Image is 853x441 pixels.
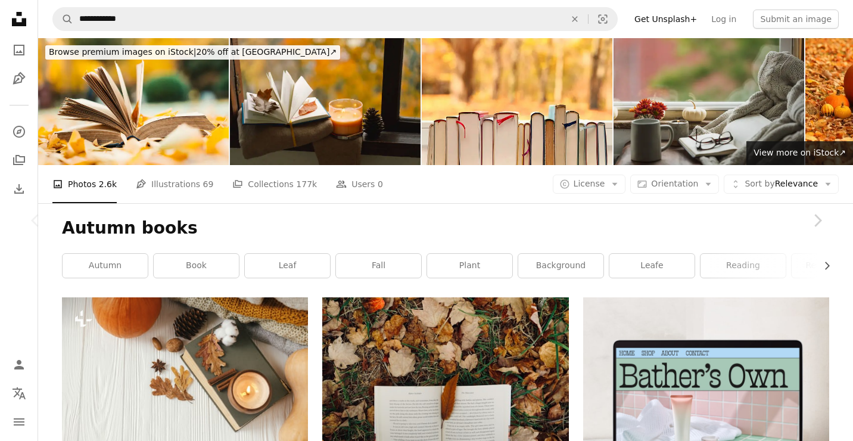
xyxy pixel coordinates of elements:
[7,38,31,62] a: Photos
[136,165,213,203] a: Illustrations 69
[609,254,695,278] a: leafe
[518,254,603,278] a: background
[427,254,512,278] a: plant
[63,254,148,278] a: autumn
[7,410,31,434] button: Menu
[232,165,317,203] a: Collections 177k
[746,141,853,165] a: View more on iStock↗
[154,254,239,278] a: book
[7,67,31,91] a: Illustrations
[701,254,786,278] a: reading
[753,10,839,29] button: Submit an image
[553,175,626,194] button: License
[724,175,839,194] button: Sort byRelevance
[562,8,588,30] button: Clear
[745,178,818,190] span: Relevance
[614,38,804,165] img: A cozy reading nook in the fall with a blanket and coffee
[322,377,568,388] a: withered leaves
[378,178,383,191] span: 0
[7,381,31,405] button: Language
[62,218,829,239] h1: Autumn books
[651,179,698,188] span: Orientation
[627,10,704,29] a: Get Unsplash+
[53,8,73,30] button: Search Unsplash
[38,38,347,67] a: Browse premium images on iStock|20% off at [GEOGRAPHIC_DATA]↗
[7,120,31,144] a: Explore
[38,38,229,165] img: Opened book and autumn leaves
[336,165,383,203] a: Users 0
[245,254,330,278] a: leaf
[782,163,853,278] a: Next
[62,374,308,384] a: Autumn flat lay with copy space. Pumpkin, cozy sweaters, autumn leaves, burning candle and vintag...
[704,10,743,29] a: Log in
[336,254,421,278] a: fall
[574,179,605,188] span: License
[589,8,617,30] button: Visual search
[754,148,846,157] span: View more on iStock ↗
[52,7,618,31] form: Find visuals sitewide
[296,178,317,191] span: 177k
[203,178,214,191] span: 69
[7,353,31,377] a: Log in / Sign up
[49,47,196,57] span: Browse premium images on iStock |
[630,175,719,194] button: Orientation
[422,38,612,165] img: Books aligned on a shelf with autumn forest background
[230,38,421,165] img: Book, Sweater, candle and autumn decor.
[745,179,774,188] span: Sort by
[7,148,31,172] a: Collections
[49,47,337,57] span: 20% off at [GEOGRAPHIC_DATA] ↗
